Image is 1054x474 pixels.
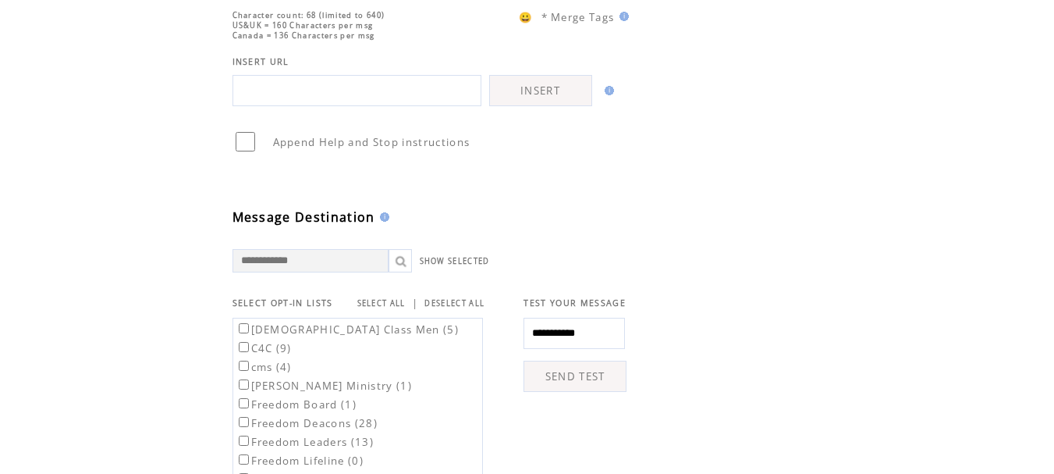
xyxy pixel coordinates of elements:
input: Freedom Board (1) [239,398,249,408]
label: C4C (9) [236,341,292,355]
img: help.gif [600,86,614,95]
input: [PERSON_NAME] Ministry (1) [239,380,249,390]
span: Canada = 136 Characters per msg [232,30,375,41]
input: Freedom Leaders (13) [239,436,249,446]
label: Freedom Leaders (13) [236,435,374,449]
label: Freedom Board (1) [236,397,357,412]
label: [PERSON_NAME] Ministry (1) [236,379,413,393]
a: SEND TEST [523,361,626,392]
span: US&UK = 160 Characters per msg [232,20,374,30]
label: Freedom Deacons (28) [236,416,378,430]
a: SELECT ALL [357,298,406,308]
label: cms (4) [236,360,292,374]
span: TEST YOUR MESSAGE [523,298,626,308]
a: INSERT [489,75,592,106]
span: Message Destination [232,208,375,226]
span: SELECT OPT-IN LISTS [232,298,333,308]
input: cms (4) [239,361,249,371]
label: Freedom Lifeline (0) [236,454,364,468]
span: | [412,296,418,310]
input: C4C (9) [239,342,249,352]
img: help.gif [615,12,629,21]
span: Append Help and Stop instructions [273,135,470,149]
a: DESELECT ALL [424,298,484,308]
label: [DEMOGRAPHIC_DATA] Class Men (5) [236,323,460,337]
a: SHOW SELECTED [420,256,490,266]
input: [DEMOGRAPHIC_DATA] Class Men (5) [239,323,249,333]
span: INSERT URL [232,56,289,67]
img: help.gif [375,212,389,222]
span: * Merge Tags [541,10,615,24]
input: Freedom Deacons (28) [239,417,249,427]
input: Freedom Lifeline (0) [239,454,249,465]
span: 😀 [519,10,533,24]
span: Character count: 68 (limited to 640) [232,10,385,20]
